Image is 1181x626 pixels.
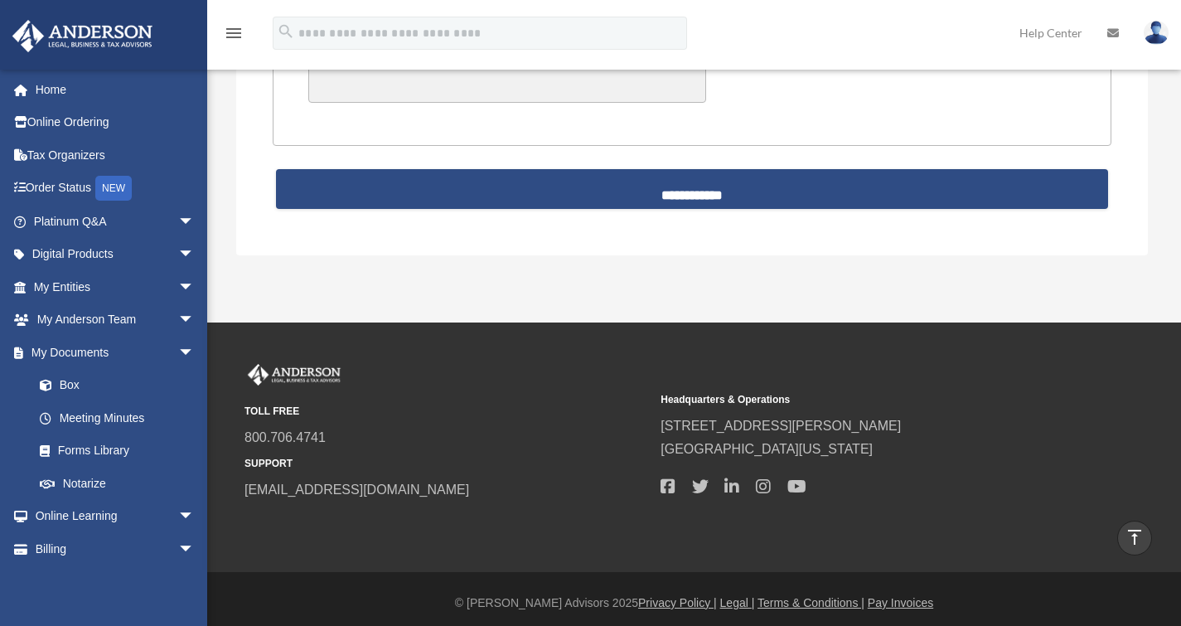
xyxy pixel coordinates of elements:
span: arrow_drop_down [178,303,211,337]
a: Notarize [23,467,220,500]
a: Online Learningarrow_drop_down [12,500,220,533]
a: Home [12,73,220,106]
small: SUPPORT [244,455,649,473]
a: Privacy Policy | [638,596,717,609]
i: search [277,22,295,41]
span: arrow_drop_down [178,336,211,370]
span: arrow_drop_down [178,238,211,272]
a: [STREET_ADDRESS][PERSON_NAME] [661,419,901,433]
a: Digital Productsarrow_drop_down [12,238,220,271]
a: menu [224,29,244,43]
i: vertical_align_top [1125,527,1145,547]
a: Order StatusNEW [12,172,220,206]
a: [GEOGRAPHIC_DATA][US_STATE] [661,442,873,456]
span: arrow_drop_down [178,532,211,566]
img: Anderson Advisors Platinum Portal [244,364,344,386]
a: [EMAIL_ADDRESS][DOMAIN_NAME] [244,483,469,497]
img: Anderson Advisors Platinum Portal [7,20,157,52]
i: menu [224,23,244,43]
small: TOLL FREE [244,403,649,420]
div: © [PERSON_NAME] Advisors 2025 [207,593,1181,614]
a: Tax Organizers [12,138,220,172]
a: Meeting Minutes [23,401,211,434]
a: Platinum Q&Aarrow_drop_down [12,205,220,238]
a: Forms Library [23,434,220,468]
span: arrow_drop_down [178,500,211,534]
a: My Documentsarrow_drop_down [12,336,220,369]
a: Billingarrow_drop_down [12,532,220,565]
a: Legal | [720,596,755,609]
a: My Anderson Teamarrow_drop_down [12,303,220,337]
a: Pay Invoices [868,596,933,609]
span: arrow_drop_down [178,270,211,304]
a: Box [23,369,220,402]
a: My Entitiesarrow_drop_down [12,270,220,303]
a: vertical_align_top [1117,521,1152,556]
div: NEW [95,176,132,201]
img: User Pic [1144,21,1169,45]
a: Events Calendar [12,565,220,599]
a: Online Ordering [12,106,220,139]
a: 800.706.4741 [244,430,326,444]
a: Terms & Conditions | [757,596,864,609]
span: arrow_drop_down [178,205,211,239]
small: Headquarters & Operations [661,391,1065,409]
